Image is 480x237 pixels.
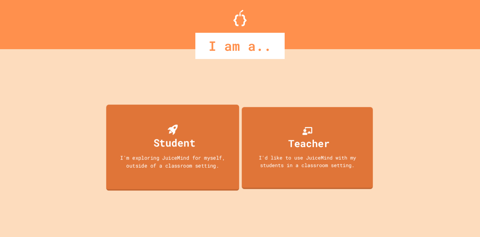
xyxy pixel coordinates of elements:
[288,136,330,150] div: Teacher
[113,154,233,169] div: I'm exploring JuiceMind for myself, outside of a classroom setting.
[195,33,285,59] div: I am a..
[153,135,195,150] div: Student
[233,10,247,26] img: Logo.svg
[248,154,366,168] div: I'd like to use JuiceMind with my students in a classroom setting.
